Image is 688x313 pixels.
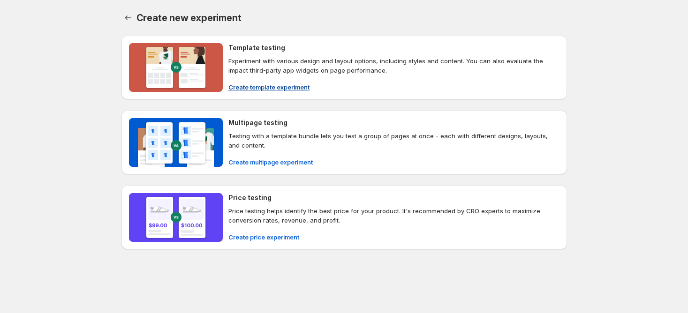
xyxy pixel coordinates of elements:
[228,206,559,225] p: Price testing helps identify the best price for your product. It's recommended by CRO experts to ...
[228,193,272,202] h4: Price testing
[228,82,310,92] span: Create template experiment
[121,11,135,24] button: Back
[228,43,285,52] h4: Template testing
[223,230,305,245] button: Create price experiment
[228,56,559,75] p: Experiment with various design and layout options, including styles and content. You can also eva...
[136,12,242,23] span: Create new experiment
[129,193,223,242] img: Price testing
[129,118,223,167] img: Multipage testing
[129,43,223,92] img: Template testing
[228,131,559,150] p: Testing with a template bundle lets you test a group of pages at once - each with different desig...
[223,155,318,170] button: Create multipage experiment
[228,118,287,127] h4: Multipage testing
[228,157,313,167] span: Create multipage experiment
[223,80,315,95] button: Create template experiment
[228,232,299,242] span: Create price experiment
